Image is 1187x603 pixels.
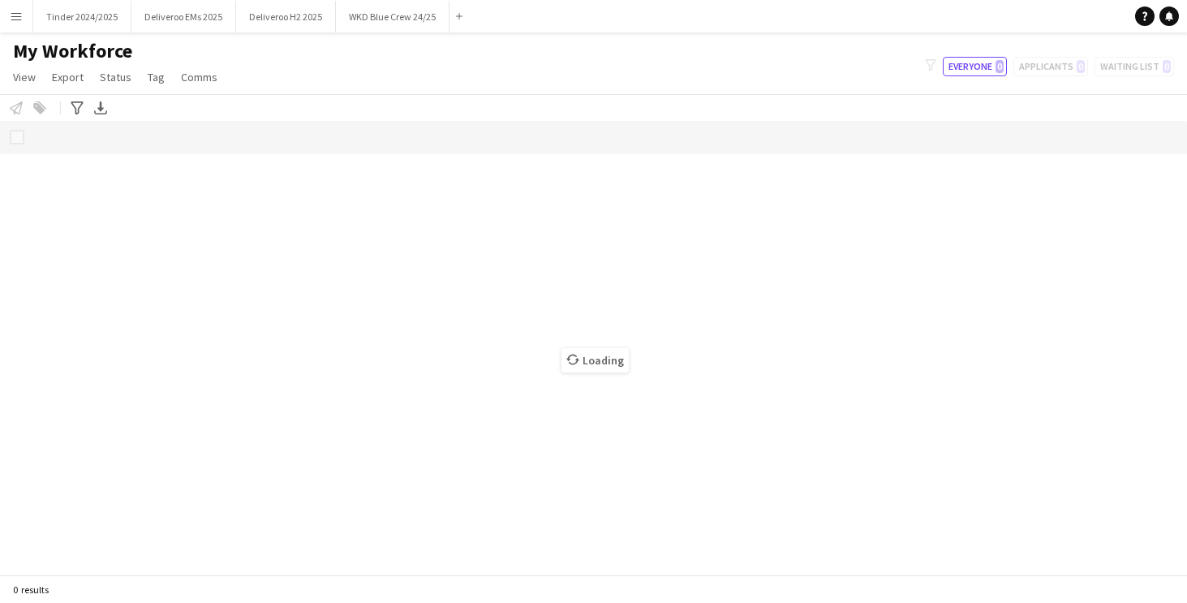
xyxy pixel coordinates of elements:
a: Tag [141,67,171,88]
a: View [6,67,42,88]
button: Deliveroo EMs 2025 [131,1,236,32]
a: Export [45,67,90,88]
a: Status [93,67,138,88]
span: Status [100,70,131,84]
span: 0 [996,60,1004,73]
span: Comms [181,70,217,84]
span: Tag [148,70,165,84]
span: View [13,70,36,84]
button: Everyone0 [943,57,1007,76]
span: My Workforce [13,39,132,63]
span: Loading [561,348,629,373]
span: Export [52,70,84,84]
app-action-btn: Export XLSX [91,98,110,118]
a: Comms [174,67,224,88]
app-action-btn: Advanced filters [67,98,87,118]
button: Deliveroo H2 2025 [236,1,336,32]
button: WKD Blue Crew 24/25 [336,1,449,32]
button: Tinder 2024/2025 [33,1,131,32]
